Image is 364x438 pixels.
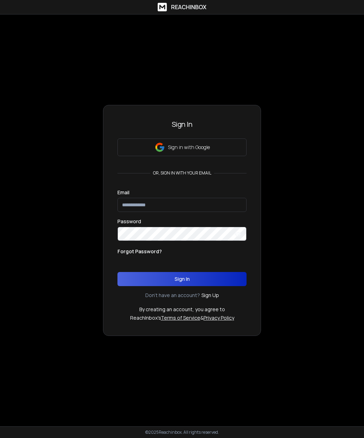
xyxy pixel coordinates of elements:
[117,119,247,129] h3: Sign In
[139,306,225,313] p: By creating an account, you agree to
[158,3,206,11] a: ReachInbox
[117,248,162,255] p: Forgot Password?
[168,144,210,151] p: Sign in with Google
[150,170,214,176] p: or, sign in with your email
[204,314,234,321] a: Privacy Policy
[145,430,219,435] p: © 2025 Reachinbox. All rights reserved.
[117,190,129,195] label: Email
[171,3,206,11] h1: ReachInbox
[130,314,234,321] p: ReachInbox's &
[117,272,247,286] button: Sign In
[201,292,219,299] a: Sign Up
[117,219,141,224] label: Password
[161,314,200,321] a: Terms of Service
[145,292,200,299] p: Don't have an account?
[117,138,247,156] button: Sign in with Google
